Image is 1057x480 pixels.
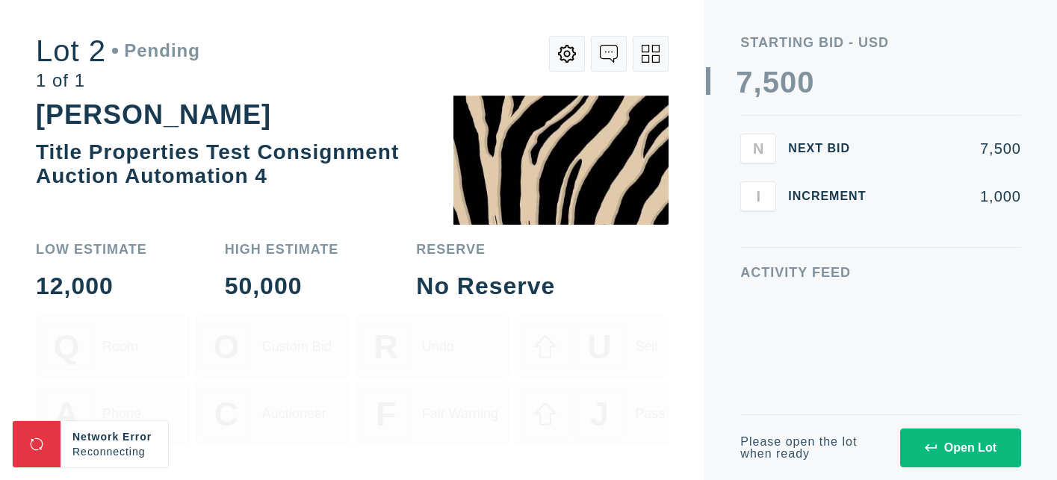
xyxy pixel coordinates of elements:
button: Open Lot [900,428,1021,467]
div: Please open the lot when ready [740,436,881,460]
div: 7,500 [890,141,1021,156]
div: 1,000 [890,189,1021,204]
button: N [740,134,776,163]
div: 0 [780,67,797,97]
div: 12,000 [36,274,147,298]
div: Next Bid [788,143,878,155]
div: Low Estimate [36,243,147,256]
span: I [757,187,761,205]
div: 0 [797,67,814,97]
div: Reconnecting [72,444,156,459]
div: Title Properties Test Consignment Auction Automation 4 [36,140,399,187]
div: Starting Bid - USD [740,36,1021,49]
div: Open Lot [925,441,996,455]
div: No Reserve [416,274,555,298]
span: N [753,140,763,157]
div: Activity Feed [740,266,1021,279]
div: 5 [763,67,780,97]
div: , [754,67,763,366]
div: [PERSON_NAME] [36,99,271,130]
div: 1 of 1 [36,72,200,90]
div: High Estimate [225,243,339,256]
div: Pending [112,42,200,60]
div: Increment [788,190,878,202]
button: I [740,181,776,211]
div: Reserve [416,243,555,256]
div: Network Error [72,429,156,444]
div: Lot 2 [36,36,200,66]
div: 7 [736,67,753,97]
div: 50,000 [225,274,339,298]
